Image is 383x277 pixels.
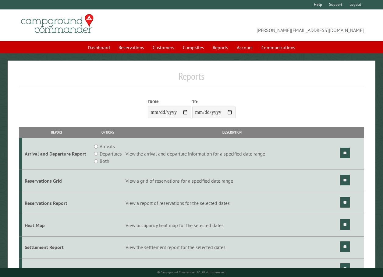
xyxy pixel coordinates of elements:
td: View a report of reservations for the selected dates [125,192,339,214]
th: Options [91,127,125,138]
a: Communications [258,42,299,53]
a: Account [233,42,257,53]
td: Reservations Report [22,192,91,214]
td: Settlement Report [22,236,91,258]
label: Departures [100,150,122,157]
label: From: [148,99,191,105]
td: View occupancy heat map for the selected dates [125,214,339,236]
td: View a grid of reservations for a specified date range [125,170,339,192]
th: Description [125,127,339,138]
a: Reports [209,42,232,53]
label: Both [100,157,109,165]
small: © Campground Commander LLC. All rights reserved. [157,270,226,274]
img: Campground Commander [19,12,95,36]
h1: Reports [19,70,364,87]
label: Arrivals [100,143,115,150]
td: Reservations Grid [22,170,91,192]
a: Campsites [179,42,208,53]
td: Heat Map [22,214,91,236]
label: To: [192,99,236,105]
a: Dashboard [84,42,114,53]
th: Report [22,127,91,138]
a: Reservations [115,42,148,53]
td: Arrival and Departure Report [22,138,91,170]
span: [PERSON_NAME][EMAIL_ADDRESS][DOMAIN_NAME] [192,17,364,34]
td: View the settlement report for the selected dates [125,236,339,258]
a: Customers [149,42,178,53]
td: View the arrival and departure information for a specified date range [125,138,339,170]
